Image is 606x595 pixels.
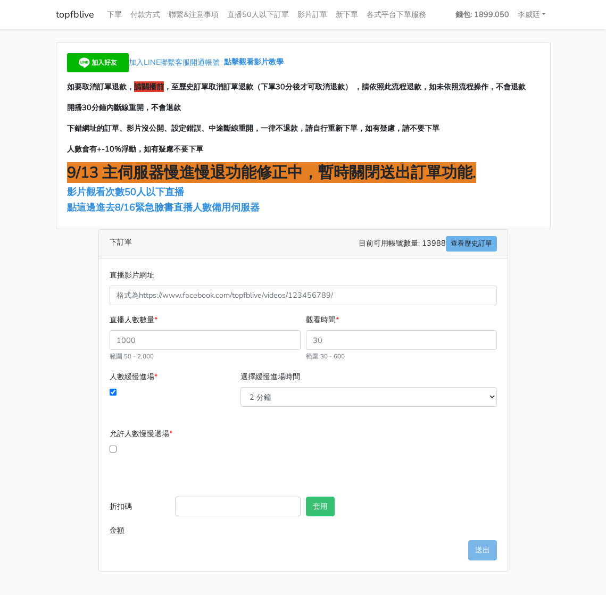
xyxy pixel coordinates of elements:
[110,269,154,281] label: 直播影片網址
[67,162,476,183] span: 9/13 主伺服器慢進慢退功能修正中，暫時關閉送出訂單功能.
[306,352,345,361] small: 範圍 30 - 600
[103,4,126,25] a: 下單
[110,428,172,440] label: 允許人數慢慢退場
[110,286,497,305] input: 格式為https://www.facebook.com/topfblive/videos/123456789/
[67,144,203,154] span: 人數會有+-10%浮動，如有疑慮不要下單
[110,314,157,326] label: 直播人數數量
[331,4,362,25] a: 新下單
[134,81,164,92] span: 請關播前
[107,521,172,540] label: 金額
[56,4,94,25] a: topfblive
[359,236,497,252] span: 目前可用帳號數量: 13988
[451,4,513,25] a: 錢包: 1899.050
[129,57,220,68] span: 加入LINE聯繫客服開通帳號
[362,4,430,25] a: 各式平台下單服務
[446,236,497,252] a: 查看歷史訂單
[67,102,181,113] span: 開播30分鐘內斷線重開，不會退款
[67,57,224,68] a: 加入LINE聯繫客服開通帳號
[223,4,293,25] a: 直播50人以下訂單
[293,4,331,25] a: 影片訂單
[67,186,124,198] a: 影片觀看次數
[110,330,301,350] input: 1000
[306,330,497,350] input: 30
[306,314,339,326] label: 觀看時間
[240,371,300,383] label: 選擇緩慢進場時間
[67,123,439,133] span: 下錯網址的訂單、影片沒公開、設定錯誤、中途斷線重開，一律不退款，請自行重新下單，如有疑慮，請不要下單
[99,230,508,258] div: 下訂單
[224,57,284,68] a: 點擊觀看影片教學
[124,186,184,198] span: 50人以下直播
[124,186,187,198] a: 50人以下直播
[67,53,129,72] img: 加入好友
[164,4,223,25] a: 聯繫&注意事項
[164,81,526,92] span: ，至歷史訂單取消訂單退款（下單30分後才可取消退款） ，請依照此流程退款，如未依照流程操作，不會退款
[468,540,497,560] button: 送出
[107,497,172,521] label: 折扣碼
[513,4,551,25] a: 李威廷
[67,81,134,92] span: 如要取消訂單退款，
[126,4,164,25] a: 付款方式
[455,9,509,20] strong: 錢包: 1899.050
[110,352,154,361] small: 範圍 50 - 2,000
[67,201,260,214] a: 點這邊進去8/16緊急臉書直播人數備用伺服器
[306,497,335,516] button: 套用
[110,371,157,383] label: 人數緩慢進場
